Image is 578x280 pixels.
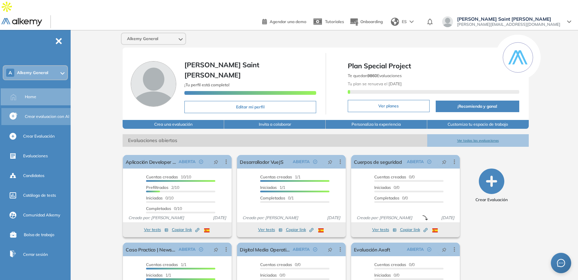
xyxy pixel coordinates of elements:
[146,174,178,179] span: Cuentas creadas
[260,273,285,278] span: 0/0
[260,195,294,200] span: 0/1
[1,18,42,27] img: Logo
[199,160,203,164] span: check-circle
[354,243,390,256] a: Evaluación Axoft
[240,243,290,256] a: Digital Media Operations Manager
[442,159,447,164] span: pushpin
[146,185,179,190] span: 2/10
[324,215,343,221] span: [DATE]
[199,247,203,251] span: check-circle
[326,120,427,129] button: Personaliza la experiencia
[349,15,383,29] button: Onboarding
[126,243,176,256] a: Caso Practico | Newsan | Digital Media Manager
[360,19,383,24] span: Onboarding
[438,215,457,221] span: [DATE]
[260,195,285,200] span: Completados
[286,226,313,234] button: Copiar link
[131,61,176,107] img: Foto de perfil
[260,185,277,190] span: Iniciadas
[179,246,196,252] span: ABIERTA
[23,153,48,159] span: Evaluaciones
[437,156,452,167] button: pushpin
[146,273,163,278] span: Iniciadas
[354,215,415,221] span: Creado por: [PERSON_NAME]
[323,156,338,167] button: pushpin
[25,113,69,120] span: Crear evaluacion con AI
[146,185,168,190] span: Prefiltrados
[374,174,415,179] span: 0/0
[172,227,199,233] span: Copiar link
[286,227,313,233] span: Copiar link
[432,228,438,232] img: ESP
[293,159,310,165] span: ABIERTA
[126,215,187,221] span: Creado por: [PERSON_NAME]
[457,22,560,27] span: [PERSON_NAME][EMAIL_ADDRESS][DOMAIN_NAME]
[23,212,60,218] span: Comunidad Alkemy
[372,226,397,234] button: Ver tests
[374,273,391,278] span: Iniciadas
[146,206,182,211] span: 0/10
[23,173,44,179] span: Candidatos
[374,185,399,190] span: 0/0
[224,120,326,129] button: Invita a colaborar
[123,134,427,147] span: Evaluaciones abiertas
[328,159,332,164] span: pushpin
[146,195,163,200] span: Iniciadas
[25,94,36,100] span: Home
[374,262,406,267] span: Cuentas creadas
[348,73,402,78] span: Te quedan Evaluaciones
[146,273,171,278] span: 1/1
[367,73,377,78] b: 9860
[348,61,519,71] span: Plan Special Project
[387,81,402,86] b: [DATE]
[214,159,218,164] span: pushpin
[318,228,324,232] img: ESP
[348,81,402,86] span: Tu plan se renueva el
[184,60,259,79] span: [PERSON_NAME] Saint [PERSON_NAME]
[23,133,55,139] span: Crear Evaluación
[260,262,301,267] span: 0/0
[204,228,210,232] img: ESP
[260,185,285,190] span: 1/1
[260,174,301,179] span: 1/1
[24,232,54,238] span: Bolsa de trabajo
[374,195,408,200] span: 0/0
[557,259,565,267] span: message
[312,13,344,31] a: Tutoriales
[354,155,402,169] a: Cuerpos de seguridad
[179,159,196,165] span: ABIERTA
[262,17,306,25] a: Agendar una demo
[123,120,224,129] button: Crea una evaluación
[126,155,176,169] a: Aplicación Developer Alkemy
[23,251,48,258] span: Cerrar sesión
[427,134,529,147] button: Ver todas las evaluaciones
[374,174,406,179] span: Cuentas creadas
[127,36,158,41] span: Alkemy General
[475,197,508,203] span: Crear Evaluación
[260,174,292,179] span: Cuentas creadas
[427,120,529,129] button: Customiza tu espacio de trabajo
[214,247,218,252] span: pushpin
[8,70,12,75] span: A
[427,160,431,164] span: check-circle
[437,244,452,255] button: pushpin
[210,215,229,221] span: [DATE]
[402,19,407,25] span: ES
[374,195,399,200] span: Completados
[240,155,283,169] a: Desarrollador VueJS
[374,185,391,190] span: Iniciadas
[144,226,168,234] button: Ver tests
[313,160,317,164] span: check-circle
[293,246,310,252] span: ABIERTA
[457,16,560,22] span: [PERSON_NAME] Saint [PERSON_NAME]
[258,226,283,234] button: Ver tests
[400,227,428,233] span: Copiar link
[17,70,48,75] span: Alkemy General
[442,247,447,252] span: pushpin
[184,101,316,113] button: Editar mi perfil
[400,226,428,234] button: Copiar link
[270,19,306,24] span: Agendar una demo
[146,195,174,200] span: 0/10
[348,100,430,112] button: Ver planes
[240,215,301,221] span: Creado por: [PERSON_NAME]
